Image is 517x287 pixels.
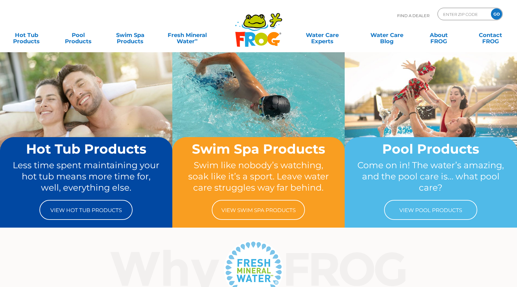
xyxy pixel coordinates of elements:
[356,160,505,194] p: Come on in! The water’s amazing, and the pool care is… what pool care?
[110,29,150,41] a: Swim SpaProducts
[195,37,198,42] sup: ∞
[39,200,133,220] a: View Hot Tub Products
[184,142,333,156] h2: Swim Spa Products
[289,29,355,41] a: Water CareExperts
[58,29,98,41] a: PoolProducts
[367,29,407,41] a: Water CareBlog
[356,142,505,156] h2: Pool Products
[172,52,345,181] img: home-banner-swim-spa-short
[12,142,161,156] h2: Hot Tub Products
[397,8,429,23] p: Find A Dealer
[184,160,333,194] p: Swim like nobody’s watching, soak like it’s a sport. Leave water care struggles way far behind.
[12,160,161,194] p: Less time spent maintaining your hot tub means more time for, well, everything else.
[442,10,484,19] input: Zip Code Form
[470,29,511,41] a: ContactFROG
[491,8,502,20] input: GO
[419,29,459,41] a: AboutFROG
[384,200,477,220] a: View Pool Products
[345,52,517,181] img: home-banner-pool-short
[212,200,305,220] a: View Swim Spa Products
[162,29,212,41] a: Fresh MineralWater∞
[6,29,47,41] a: Hot TubProducts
